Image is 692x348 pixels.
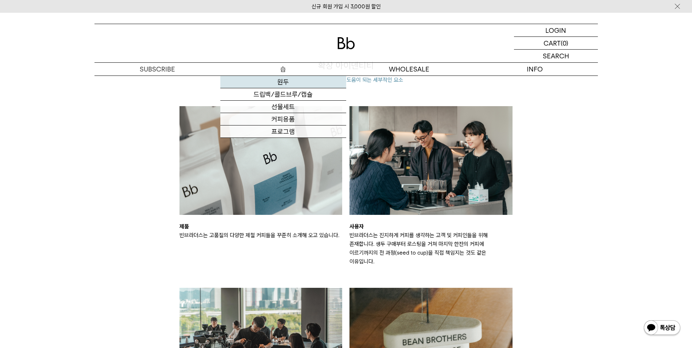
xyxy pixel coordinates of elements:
[94,63,220,76] a: SUBSCRIBE
[220,101,346,113] a: 선물세트
[220,113,346,125] a: 커피용품
[220,76,346,88] a: 원두
[545,24,566,36] p: LOGIN
[312,3,381,10] a: 신규 회원 가입 시 3,000원 할인
[220,63,346,76] a: 숍
[220,88,346,101] a: 드립백/콜드브루/캡슐
[561,37,568,49] p: (0)
[179,231,343,240] p: 빈브라더스는 고품질의 다양한 제철 커피들을 꾸준히 소개해 오고 있습니다.
[179,76,513,84] p: 브랜드의 구체성 및 상징에 도움이 되는 세부적인 요소
[179,222,343,231] p: 제품
[346,63,472,76] p: WHOLESALE
[337,37,355,49] img: 로고
[543,50,569,62] p: SEARCH
[514,37,598,50] a: CART (0)
[544,37,561,49] p: CART
[514,24,598,37] a: LOGIN
[472,63,598,76] p: INFO
[220,125,346,138] a: 프로그램
[349,231,513,266] p: 빈브라더스는 진지하게 커피를 생각하는 고객 및 커피인들을 위해 존재합니다. 생두 구매부터 로스팅을 거쳐 마지막 한잔의 커피에 이르기까지의 전 과정(seed to cup)을 직...
[643,320,681,337] img: 카카오톡 채널 1:1 채팅 버튼
[349,222,513,231] p: 사용자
